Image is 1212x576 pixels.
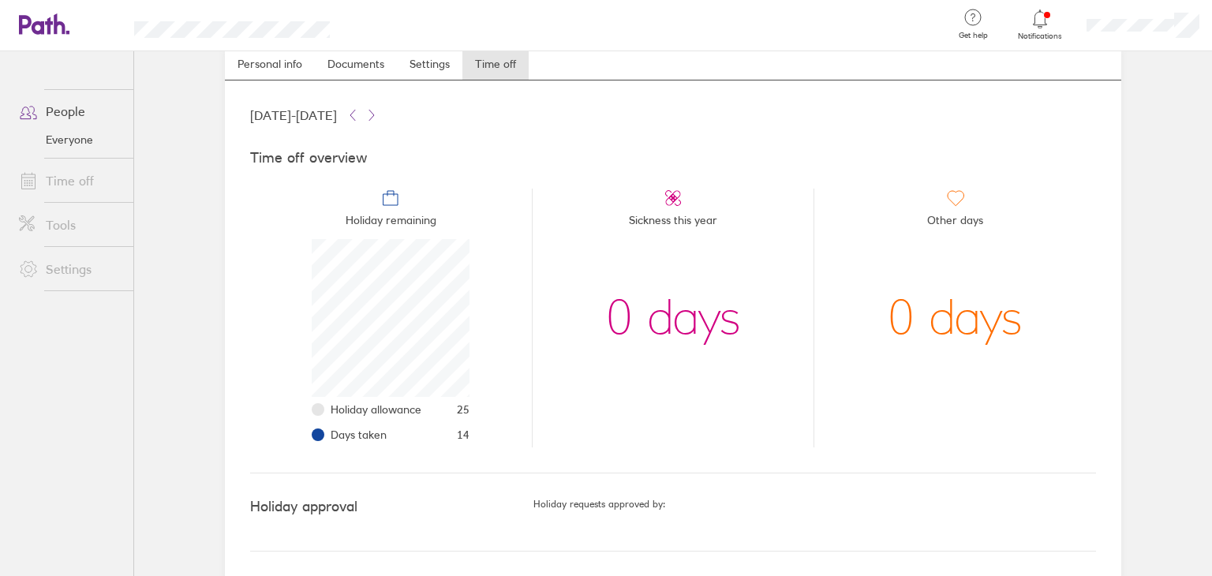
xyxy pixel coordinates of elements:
span: Sickness this year [629,208,717,239]
a: Documents [315,48,397,80]
div: 0 days [606,239,741,397]
a: People [6,95,133,127]
h4: Time off overview [250,150,1096,166]
span: [DATE] - [DATE] [250,108,337,122]
a: Settings [6,253,133,285]
span: 14 [457,428,469,441]
span: Days taken [331,428,387,441]
a: Tools [6,209,133,241]
span: Holiday allowance [331,403,421,416]
a: Notifications [1015,8,1066,41]
a: Time off [6,165,133,196]
a: Time off [462,48,529,80]
h5: Holiday requests approved by: [533,499,1096,510]
span: Notifications [1015,32,1066,41]
span: Holiday remaining [346,208,436,239]
div: 0 days [888,239,1023,397]
a: Everyone [6,127,133,152]
a: Settings [397,48,462,80]
span: 25 [457,403,469,416]
span: Get help [948,31,999,40]
span: Other days [927,208,983,239]
h4: Holiday approval [250,499,533,515]
a: Personal info [225,48,315,80]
